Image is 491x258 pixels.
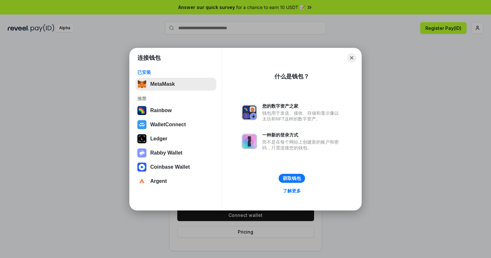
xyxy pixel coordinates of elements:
button: Rabby Wallet [135,147,216,159]
div: 了解更多 [283,188,301,194]
div: 什么是钱包？ [274,73,309,80]
button: 获取钱包 [279,174,305,183]
div: 您的数字资产之家 [262,103,342,109]
div: 获取钱包 [283,175,301,181]
a: 了解更多 [279,187,305,195]
div: 已安装 [137,69,214,75]
img: svg+xml,%3Csvg%20xmlns%3D%22http%3A%2F%2Fwww.w3.org%2F2000%2Fsvg%22%20width%3D%2228%22%20height%3... [137,134,146,143]
div: Rainbow [150,108,172,113]
button: MetaMask [135,78,216,91]
img: svg+xml,%3Csvg%20width%3D%2228%22%20height%3D%2228%22%20viewBox%3D%220%200%2028%2028%22%20fill%3D... [137,120,146,129]
div: Ledger [150,136,167,142]
button: Coinbase Wallet [135,161,216,173]
div: Argent [150,178,167,184]
div: WalletConnect [150,122,186,128]
div: 一种新的登录方式 [262,132,342,138]
div: MetaMask [150,81,175,87]
button: Ledger [135,132,216,145]
img: svg+xml,%3Csvg%20xmlns%3D%22http%3A%2F%2Fwww.w3.org%2F2000%2Fsvg%22%20fill%3D%22none%22%20viewBox... [137,148,146,157]
button: Argent [135,175,216,188]
img: svg+xml,%3Csvg%20xmlns%3D%22http%3A%2F%2Fwww.w3.org%2F2000%2Fsvg%22%20fill%3D%22none%22%20viewBox... [242,105,257,120]
img: svg+xml,%3Csvg%20fill%3D%22none%22%20height%3D%2233%22%20viewBox%3D%220%200%2035%2033%22%20width%... [137,80,146,89]
div: 推荐 [137,96,214,102]
button: Close [347,53,356,62]
img: svg+xml,%3Csvg%20width%3D%2228%22%20height%3D%2228%22%20viewBox%3D%220%200%2028%2028%22%20fill%3D... [137,177,146,186]
img: svg+xml,%3Csvg%20width%3D%2228%22%20height%3D%2228%22%20viewBox%3D%220%200%2028%2028%22%20fill%3D... [137,163,146,172]
img: svg+xml,%3Csvg%20xmlns%3D%22http%3A%2F%2Fwww.w3.org%2F2000%2Fsvg%22%20fill%3D%22none%22%20viewBox... [242,134,257,149]
img: svg+xml,%3Csvg%20width%3D%22120%22%20height%3D%22120%22%20viewBox%3D%220%200%20120%20120%22%20fil... [137,106,146,115]
div: Rabby Wallet [150,150,182,156]
div: 而不是在每个网站上创建新的账户和密码，只需连接您的钱包。 [262,139,342,151]
h1: 连接钱包 [137,54,161,62]
div: 钱包用于发送、接收、存储和显示像以太坊和NFT这样的数字资产。 [262,110,342,122]
button: WalletConnect [135,118,216,131]
div: Coinbase Wallet [150,164,190,170]
button: Rainbow [135,104,216,117]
